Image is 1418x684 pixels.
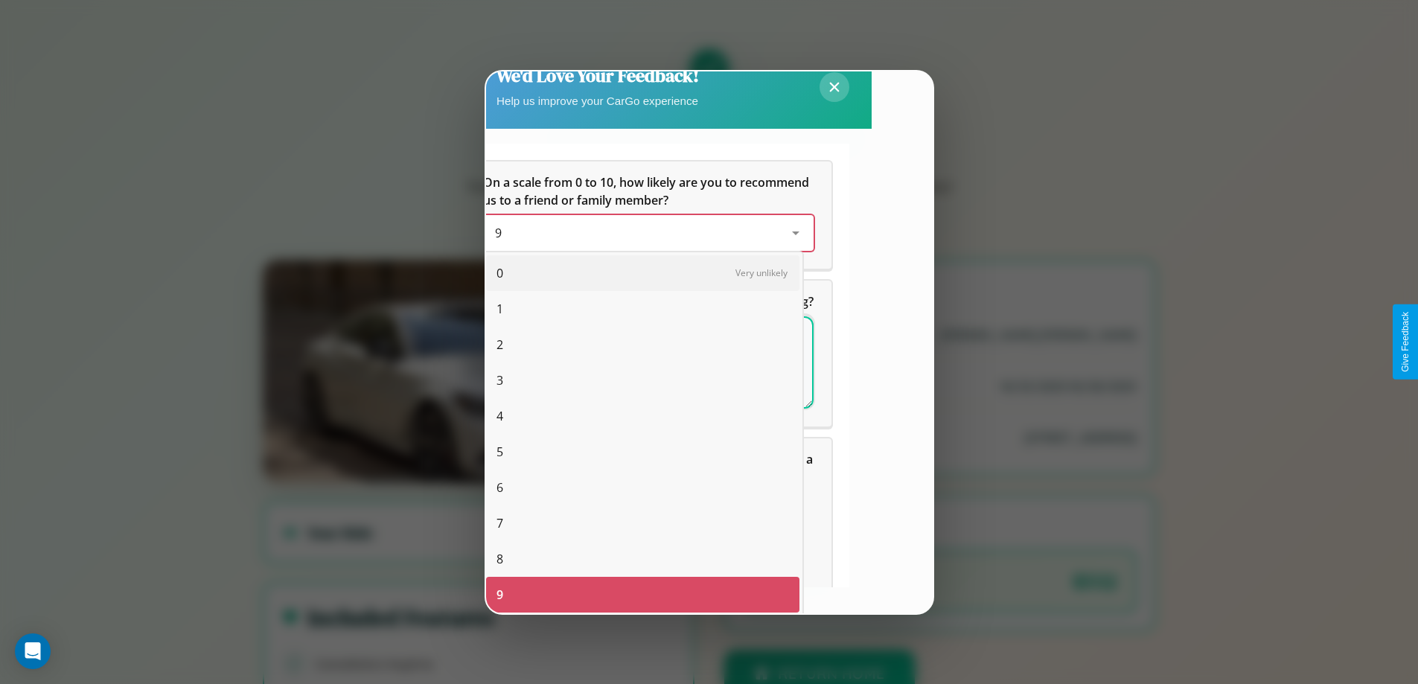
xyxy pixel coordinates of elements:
span: 8 [496,550,503,568]
div: 5 [486,434,799,470]
span: 3 [496,371,503,389]
div: 2 [486,327,799,362]
div: 6 [486,470,799,505]
h5: On a scale from 0 to 10, how likely are you to recommend us to a friend or family member? [483,173,814,209]
div: 1 [486,291,799,327]
span: 9 [496,586,503,604]
div: 8 [486,541,799,577]
span: Very unlikely [735,266,788,279]
div: 7 [486,505,799,541]
span: 0 [496,264,503,282]
span: What can we do to make your experience more satisfying? [483,293,814,310]
div: Open Intercom Messenger [15,633,51,669]
span: 1 [496,300,503,318]
div: 0 [486,255,799,291]
div: 10 [486,613,799,648]
span: 2 [496,336,503,354]
span: 9 [495,225,502,241]
span: On a scale from 0 to 10, how likely are you to recommend us to a friend or family member? [483,174,812,208]
span: 6 [496,479,503,496]
span: Which of the following features do you value the most in a vehicle? [483,451,816,485]
span: 7 [496,514,503,532]
div: Give Feedback [1400,312,1411,372]
span: 4 [496,407,503,425]
h2: We'd Love Your Feedback! [496,63,699,88]
div: 3 [486,362,799,398]
div: 9 [486,577,799,613]
div: 4 [486,398,799,434]
span: 5 [496,443,503,461]
div: On a scale from 0 to 10, how likely are you to recommend us to a friend or family member? [465,162,831,269]
div: On a scale from 0 to 10, how likely are you to recommend us to a friend or family member? [483,215,814,251]
p: Help us improve your CarGo experience [496,91,699,111]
